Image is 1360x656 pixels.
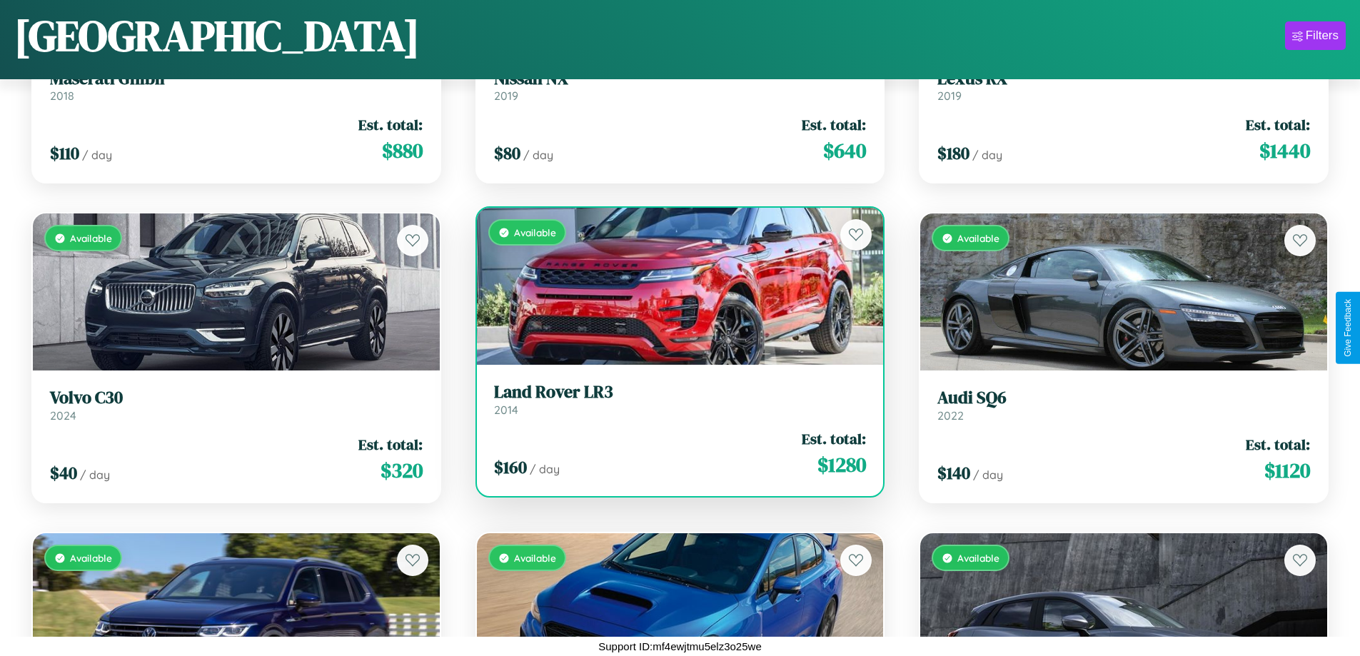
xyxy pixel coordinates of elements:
[494,69,867,104] a: Nissan NX2019
[1306,29,1339,43] div: Filters
[382,136,423,165] span: $ 880
[494,455,527,479] span: $ 160
[937,89,962,103] span: 2019
[80,468,110,482] span: / day
[802,428,866,449] span: Est. total:
[50,388,423,408] h3: Volvo C30
[14,6,420,65] h1: [GEOGRAPHIC_DATA]
[957,232,999,244] span: Available
[957,552,999,564] span: Available
[50,89,74,103] span: 2018
[50,69,423,104] a: Maserati Ghibli2018
[523,148,553,162] span: / day
[530,462,560,476] span: / day
[514,226,556,238] span: Available
[494,89,518,103] span: 2019
[50,408,76,423] span: 2024
[494,141,520,165] span: $ 80
[1246,434,1310,455] span: Est. total:
[937,69,1310,104] a: Lexus RX2019
[937,141,969,165] span: $ 180
[1264,456,1310,485] span: $ 1120
[381,456,423,485] span: $ 320
[937,388,1310,423] a: Audi SQ62022
[494,403,518,417] span: 2014
[494,382,867,417] a: Land Rover LR32014
[802,114,866,135] span: Est. total:
[1246,114,1310,135] span: Est. total:
[598,637,761,656] p: Support ID: mf4ewjtmu5elz3o25we
[514,552,556,564] span: Available
[972,148,1002,162] span: / day
[358,434,423,455] span: Est. total:
[82,148,112,162] span: / day
[823,136,866,165] span: $ 640
[817,450,866,479] span: $ 1280
[70,552,112,564] span: Available
[358,114,423,135] span: Est. total:
[1343,299,1353,357] div: Give Feedback
[70,232,112,244] span: Available
[50,141,79,165] span: $ 110
[937,461,970,485] span: $ 140
[50,461,77,485] span: $ 40
[937,388,1310,408] h3: Audi SQ6
[494,382,867,403] h3: Land Rover LR3
[937,408,964,423] span: 2022
[50,388,423,423] a: Volvo C302024
[1259,136,1310,165] span: $ 1440
[1285,21,1346,50] button: Filters
[973,468,1003,482] span: / day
